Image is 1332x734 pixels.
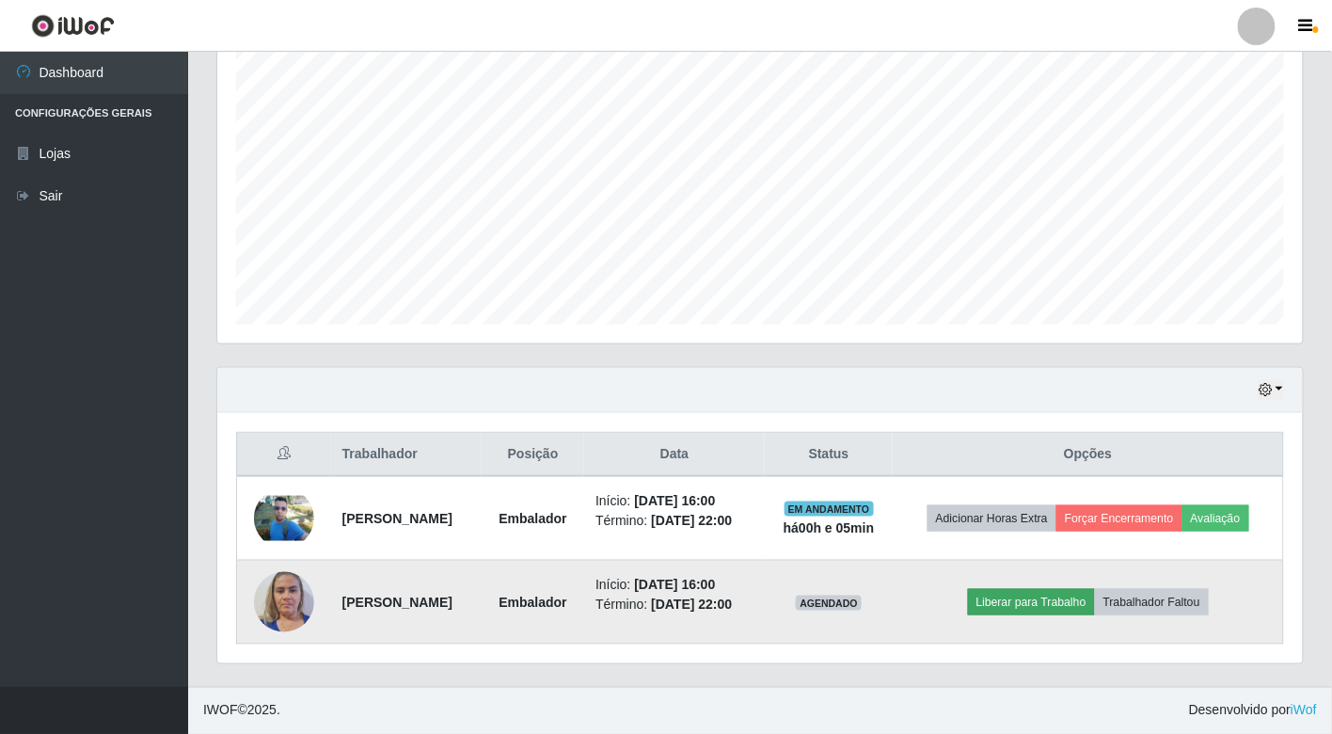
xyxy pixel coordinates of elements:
[595,491,753,511] li: Início:
[254,562,314,642] img: 1752868236583.jpeg
[928,505,1056,532] button: Adicionar Horas Extra
[254,496,314,541] img: 1742358454044.jpeg
[1095,589,1209,615] button: Trabalhador Faltou
[651,597,732,612] time: [DATE] 22:00
[968,589,1095,615] button: Liberar para Trabalho
[595,595,753,614] li: Término:
[203,703,238,718] span: IWOF
[584,433,765,477] th: Data
[1182,505,1249,532] button: Avaliação
[499,595,566,610] strong: Embalador
[785,502,874,517] span: EM ANDAMENTO
[499,511,566,526] strong: Embalador
[595,575,753,595] li: Início:
[784,520,875,535] strong: há 00 h e 05 min
[31,14,115,38] img: CoreUI Logo
[893,433,1283,477] th: Opções
[634,493,715,508] time: [DATE] 16:00
[796,596,862,611] span: AGENDADO
[634,577,715,592] time: [DATE] 16:00
[1291,703,1317,718] a: iWof
[482,433,584,477] th: Posição
[651,513,732,528] time: [DATE] 22:00
[595,511,753,531] li: Término:
[1056,505,1182,532] button: Forçar Encerramento
[203,701,280,721] span: © 2025 .
[342,595,452,610] strong: [PERSON_NAME]
[765,433,894,477] th: Status
[1189,701,1317,721] span: Desenvolvido por
[342,511,452,526] strong: [PERSON_NAME]
[331,433,482,477] th: Trabalhador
